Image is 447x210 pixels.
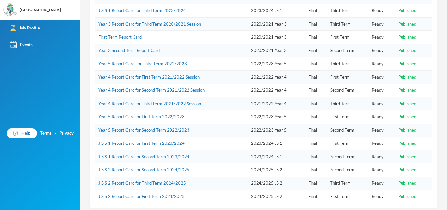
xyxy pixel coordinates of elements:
span: Published [398,127,416,133]
td: Final [305,4,327,18]
td: 2023/2024 JS 1 [248,4,305,18]
a: J S S 2 Report Card for First Term 2024/2025 [98,194,185,199]
td: First Term [327,31,368,44]
span: Published [398,101,416,106]
span: Published [398,8,416,13]
td: First Term [327,190,368,203]
td: 2021/2022 Year 4 [248,70,305,84]
td: Ready [368,31,395,44]
td: Ready [368,44,395,57]
td: Ready [368,84,395,97]
td: Final [305,31,327,44]
a: J S S 1 Report Card for Third Term 2023/2024 [98,8,186,13]
td: Ready [368,150,395,163]
td: Ready [368,137,395,150]
a: Help [7,128,37,138]
td: Third Term [327,57,368,71]
a: Year 5 Report Card for Second Term 2022/2023 [98,127,189,133]
td: Final [305,84,327,97]
td: Final [305,163,327,177]
div: My Profile [10,25,40,31]
span: Published [398,87,416,93]
span: Published [398,141,416,146]
span: Published [398,48,416,53]
td: Final [305,70,327,84]
td: Ready [368,190,395,203]
td: Second Term [327,84,368,97]
span: Published [398,34,416,40]
td: Second Term [327,124,368,137]
td: Ready [368,70,395,84]
td: Ready [368,163,395,177]
td: 2020/2021 Year 3 [248,17,305,31]
div: Events [10,41,33,48]
td: Second Term [327,163,368,177]
td: 2024/2025 JS 2 [248,163,305,177]
td: 2022/2023 Year 5 [248,124,305,137]
img: logo [4,4,17,17]
td: First Term [327,137,368,150]
td: Ready [368,124,395,137]
td: Ready [368,57,395,71]
td: First Term [327,110,368,124]
td: 2023/2024 JS 1 [248,150,305,163]
td: 2022/2023 Year 5 [248,57,305,71]
td: 2020/2021 Year 3 [248,31,305,44]
td: First Term [327,70,368,84]
td: Third Term [327,97,368,110]
a: Year 5 Report Card For Third Term 2022/2023 [98,61,187,66]
a: Year 3 Second Term Report Card [98,48,160,53]
td: 2024/2025 JS 2 [248,177,305,190]
td: Ready [368,4,395,18]
td: 2024/2025 JS 2 [248,190,305,203]
a: J S S 1 Report Card for First Term 2023/2024 [98,141,185,146]
td: Final [305,190,327,203]
td: Final [305,97,327,110]
td: 2023/2024 JS 1 [248,137,305,150]
td: 2022/2023 Year 5 [248,110,305,124]
td: Ready [368,177,395,190]
td: Final [305,177,327,190]
td: 2020/2021 Year 3 [248,44,305,57]
td: 2021/2022 Year 4 [248,84,305,97]
td: Final [305,17,327,31]
a: J S S 2 Report Card for Third Term 2024/2025 [98,181,186,186]
span: Published [398,194,416,199]
span: Published [398,74,416,80]
td: Final [305,110,327,124]
td: Final [305,137,327,150]
div: [GEOGRAPHIC_DATA] [20,7,61,13]
td: Third Term [327,17,368,31]
td: Second Term [327,150,368,163]
td: Ready [368,110,395,124]
a: Year 5 Report Card for First Term 2022/2023 [98,114,185,119]
span: Published [398,154,416,159]
span: Published [398,167,416,172]
a: Year 4 Report Card for Second Term 2021/2022 Session [98,87,205,93]
div: · [55,130,56,137]
a: First Term Report Card [98,34,142,40]
a: Terms [40,130,52,137]
td: 2021/2022 Year 4 [248,97,305,110]
td: Final [305,44,327,57]
a: Year 4 Report Card for Third Term 2021/2022 Session [98,101,201,106]
a: J S S 1 Report Card for Second Term 2023/2024 [98,154,189,159]
td: Final [305,150,327,163]
span: Published [398,114,416,119]
td: Ready [368,17,395,31]
a: Year 3 Report Card for Third Term 2020/2021 Session [98,21,201,27]
a: Privacy [59,130,74,137]
span: Published [398,181,416,186]
td: Final [305,124,327,137]
td: Third Term [327,177,368,190]
a: J S S 2 Report Card for Second Term 2024/2025 [98,167,189,172]
td: Ready [368,97,395,110]
a: Year 4 Report Card for First Term 2021/2022 Session [98,74,200,80]
td: Second Term [327,44,368,57]
span: Published [398,21,416,27]
td: Third Term [327,4,368,18]
span: Published [398,61,416,66]
td: Final [305,57,327,71]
